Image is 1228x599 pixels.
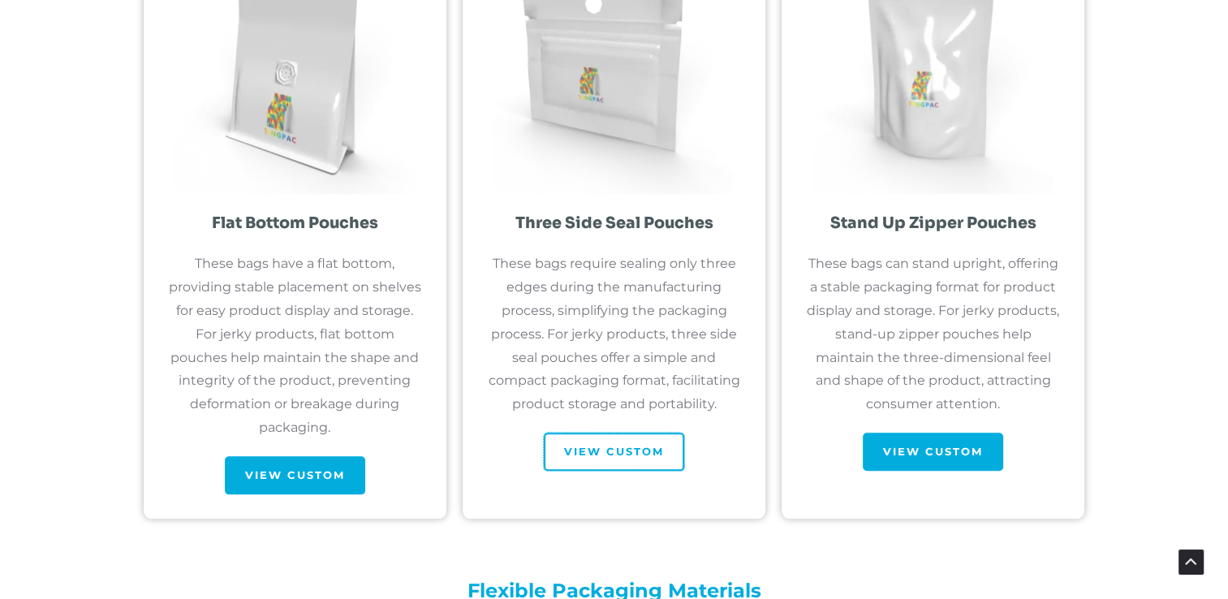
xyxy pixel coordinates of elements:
[806,252,1060,416] div: These bags can stand upright, offering a stable packaging format for product display and storage....
[806,210,1060,237] h3: Stand Up Zipper Pouches
[863,433,1003,471] a: View Custom
[487,210,741,237] h3: Three Side Seal Pouches
[883,446,983,457] span: View Custom
[564,446,664,457] span: View Custom
[245,470,345,480] span: View Custom
[487,252,741,416] div: These bags require sealing only three edges during the manufacturing process, simplifying the pac...
[225,456,365,494] a: View Custom
[168,252,422,439] div: These bags have a flat bottom, providing stable placement on shelves for easy product display and...
[544,433,684,471] a: View Custom
[168,210,422,237] h3: Flat Bottom Pouches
